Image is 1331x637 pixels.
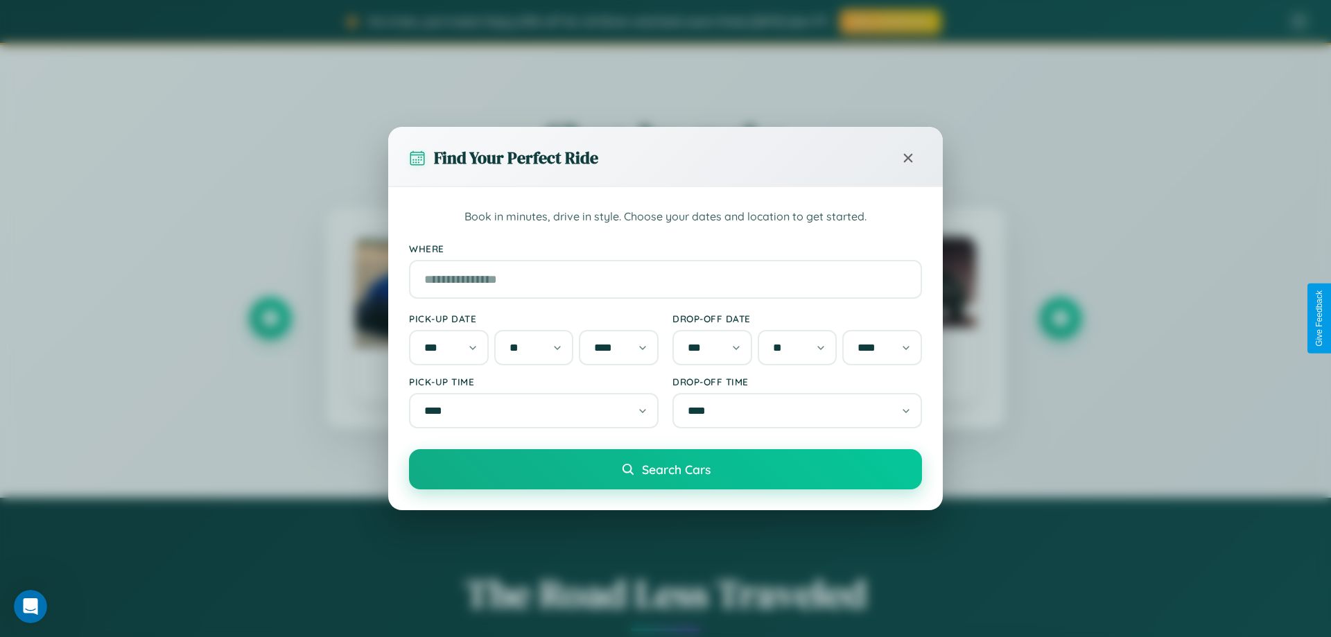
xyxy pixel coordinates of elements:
[409,376,659,387] label: Pick-up Time
[409,449,922,489] button: Search Cars
[434,146,598,169] h3: Find Your Perfect Ride
[642,462,711,477] span: Search Cars
[672,313,922,324] label: Drop-off Date
[409,208,922,226] p: Book in minutes, drive in style. Choose your dates and location to get started.
[409,243,922,254] label: Where
[409,313,659,324] label: Pick-up Date
[672,376,922,387] label: Drop-off Time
